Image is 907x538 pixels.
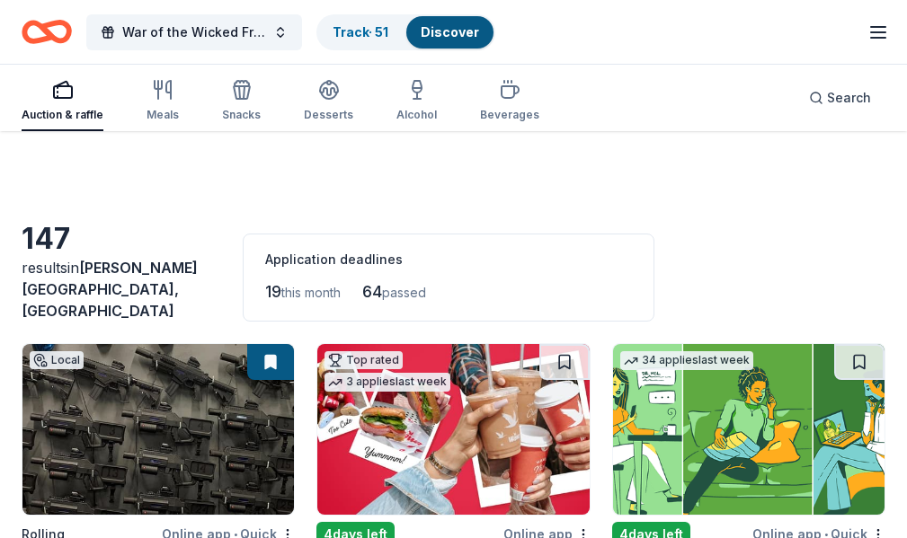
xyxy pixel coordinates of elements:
[620,351,753,370] div: 34 applies last week
[222,72,261,131] button: Snacks
[333,24,388,40] a: Track· 51
[147,108,179,122] div: Meals
[22,221,221,257] div: 147
[22,11,72,53] a: Home
[22,344,294,515] img: Image for Tac Ops Laser Tag
[325,373,450,392] div: 3 applies last week
[317,344,589,515] img: Image for Wawa Foundation
[480,72,539,131] button: Beverages
[362,282,382,301] span: 64
[613,344,885,515] img: Image for BetterHelp Social Impact
[480,108,539,122] div: Beverages
[265,249,632,270] div: Application deadlines
[396,72,437,131] button: Alcohol
[122,22,266,43] span: War of the Wicked Friendly 10uC
[22,259,198,320] span: in
[281,285,341,300] span: this month
[382,285,426,300] span: passed
[147,72,179,131] button: Meals
[86,14,302,50] button: War of the Wicked Friendly 10uC
[222,108,261,122] div: Snacks
[827,87,871,109] span: Search
[325,351,403,369] div: Top rated
[316,14,495,50] button: Track· 51Discover
[304,108,353,122] div: Desserts
[795,80,885,116] button: Search
[396,108,437,122] div: Alcohol
[22,257,221,322] div: results
[22,72,103,131] button: Auction & raffle
[30,351,84,369] div: Local
[304,72,353,131] button: Desserts
[22,259,198,320] span: [PERSON_NAME][GEOGRAPHIC_DATA], [GEOGRAPHIC_DATA]
[265,282,281,301] span: 19
[421,24,479,40] a: Discover
[22,108,103,122] div: Auction & raffle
